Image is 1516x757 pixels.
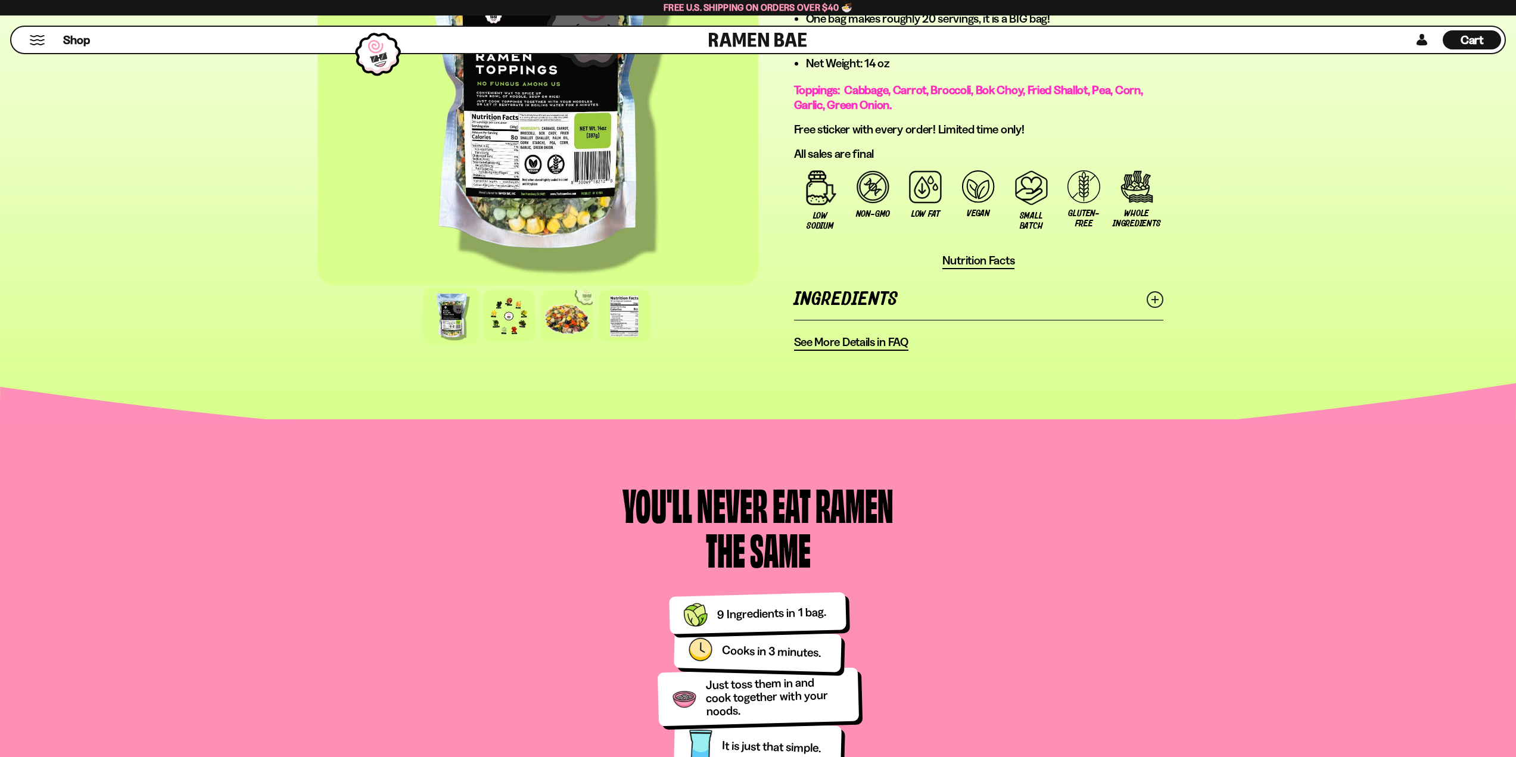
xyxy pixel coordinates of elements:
[815,482,894,527] div: Ramen
[794,279,1163,320] a: Ingredients
[800,211,841,231] span: Low Sodium
[794,122,1025,136] span: Free sticker with every order! Limited time only!
[722,739,827,755] div: It is just that simple.
[1063,208,1104,229] span: Gluten-free
[967,208,990,219] span: Vegan
[794,147,1163,161] p: All sales are final
[63,30,90,49] a: Shop
[29,35,45,45] button: Mobile Menu Trigger
[622,482,692,527] div: You'll
[1113,208,1160,229] span: Whole Ingredients
[1461,33,1484,47] span: Cart
[856,209,890,219] span: Non-GMO
[911,209,940,219] span: Low Fat
[63,32,90,48] span: Shop
[706,527,745,571] div: the
[705,675,845,718] div: Just toss them in and cook together with your noods.
[664,2,852,13] span: Free U.S. Shipping on Orders over $40 🍜
[794,335,908,351] a: See More Details in FAQ
[697,482,768,527] div: Never
[942,253,1015,269] button: Nutrition Facts
[722,644,827,660] div: Cooks in 3 minutes.
[942,253,1015,268] span: Nutrition Facts
[794,335,908,350] span: See More Details in FAQ
[717,605,832,621] div: 9 Ingredients in 1 bag.
[1011,211,1052,231] span: Small Batch
[794,83,1143,112] span: Toppings: Cabbage, Carrot, Broccoli, Bok Choy, Fried Shallot, Pea, Corn, Garlic, Green Onion.
[750,527,811,571] div: Same
[773,482,811,527] div: Eat
[1443,27,1501,53] div: Cart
